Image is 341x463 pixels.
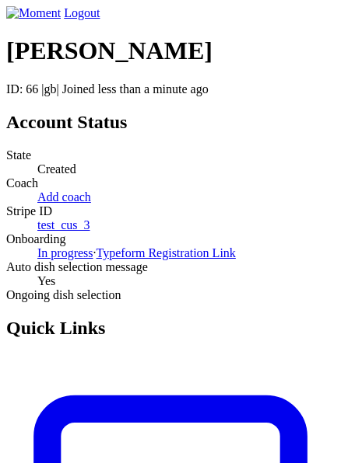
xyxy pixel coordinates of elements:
[6,148,335,162] dt: State
[93,246,97,259] span: ·
[6,6,61,20] img: Moment
[6,232,335,246] dt: Onboarding
[44,82,57,96] span: gb
[37,246,93,259] a: In progress
[37,190,91,204] a: Add coach
[6,37,335,65] h1: [PERSON_NAME]
[37,274,55,287] span: Yes
[37,162,76,176] span: Created
[6,288,335,302] dt: Ongoing dish selection
[6,112,335,133] h2: Account Status
[97,246,236,259] a: Typeform Registration Link
[6,82,335,96] p: ID: 66 | | Joined less than a minute ago
[6,176,335,190] dt: Coach
[64,6,100,19] a: Logout
[37,218,90,231] a: test_cus_3
[6,204,335,218] dt: Stripe ID
[6,318,335,339] h2: Quick Links
[6,260,335,274] dt: Auto dish selection message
